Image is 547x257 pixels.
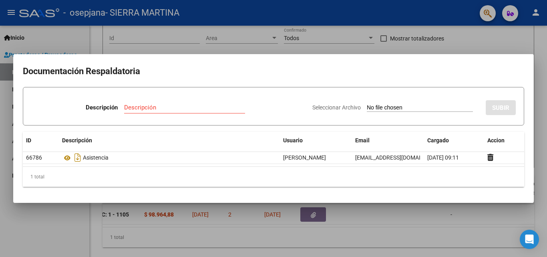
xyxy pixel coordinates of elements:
[26,154,42,161] span: 66786
[352,132,424,149] datatable-header-cell: Email
[23,167,524,187] div: 1 total
[86,103,118,112] p: Descripción
[427,137,449,144] span: Cargado
[486,100,516,115] button: SUBIR
[492,104,509,111] span: SUBIR
[72,151,83,164] i: Descargar documento
[280,132,352,149] datatable-header-cell: Usuario
[312,104,361,111] span: Seleccionar Archivo
[427,154,459,161] span: [DATE] 09:11
[23,132,59,149] datatable-header-cell: ID
[520,230,539,249] div: Open Intercom Messenger
[59,132,280,149] datatable-header-cell: Descripción
[484,132,524,149] datatable-header-cell: Accion
[23,64,524,79] h2: Documentación Respaldatoria
[283,154,326,161] span: [PERSON_NAME]
[355,137,370,144] span: Email
[487,137,505,144] span: Accion
[355,154,444,161] span: [EMAIL_ADDRESS][DOMAIN_NAME]
[62,151,277,164] div: Asistencia
[62,137,92,144] span: Descripción
[26,137,31,144] span: ID
[283,137,303,144] span: Usuario
[424,132,484,149] datatable-header-cell: Cargado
